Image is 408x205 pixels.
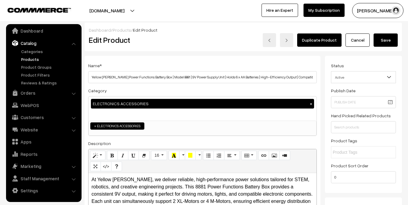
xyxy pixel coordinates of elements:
a: Dashboard [89,27,111,33]
button: Paragraph [224,151,239,160]
label: Status [331,62,344,69]
span: Edit Product [133,27,157,33]
a: Marketing [8,161,79,172]
button: [DOMAIN_NAME] [68,3,146,18]
button: Font Size [151,151,167,160]
input: Product Tags [333,149,386,156]
a: Categories [20,48,79,55]
label: Name [88,62,102,69]
a: Website [8,124,79,135]
button: Background Color [185,151,196,160]
a: Product Groups [20,64,79,70]
label: Hand Picked Related Products [331,112,391,119]
label: Category [88,87,107,94]
span: Active [331,71,396,83]
a: Settings [8,185,79,196]
a: WebPOS [8,100,79,111]
h2: Edit Product [89,35,212,45]
button: Underline (⌘+U) [128,151,139,160]
div: ELECTRONICS ACCESSORIES [91,99,314,109]
button: Picture [269,151,280,160]
a: Staff Management [8,173,79,184]
li: ELECTRONICS ACCESSORIES [90,122,144,130]
div: / / [89,27,398,33]
input: Search products [331,121,396,133]
button: Unordered list (⌘+⇧+NUM7) [203,151,214,160]
button: Remove Font Style (⌘+\) [139,151,149,160]
button: Ordered list (⌘+⇧+NUM8) [214,151,224,160]
button: Full Screen [90,162,101,171]
a: Reports [8,149,79,159]
input: Enter Number [331,171,396,183]
button: Table [241,151,257,160]
span: Active [331,72,396,83]
button: Link (⌘+K) [258,151,269,160]
button: Help [111,162,122,171]
button: × [308,101,314,106]
img: COMMMERCE [8,8,71,12]
span: × [94,123,96,129]
a: Products [113,27,131,33]
button: Save [374,33,398,47]
a: Products [20,56,79,62]
label: Publish Date [331,87,355,94]
a: Orders [8,87,79,98]
button: More Color [179,151,185,160]
img: left-arrow.png [268,39,271,42]
button: Italic (⌘+I) [117,151,128,160]
label: Product Sort Order [331,162,368,169]
a: My Subscription [304,4,345,17]
button: Video [279,151,290,160]
a: COMMMERCE [8,6,60,13]
a: Duplicate Product [297,33,342,47]
a: Product Filters [20,72,79,78]
button: Bold (⌘+B) [107,151,118,160]
a: Reviews & Ratings [20,80,79,86]
label: Product Tags [331,137,357,144]
img: right-arrow.png [285,39,288,42]
a: Apps [8,136,79,147]
input: Name [88,71,317,83]
button: Style [90,151,105,160]
a: Customers [8,112,79,123]
a: Cancel [345,33,370,47]
button: More Color [195,151,201,160]
input: Publish Date [331,96,396,108]
label: Description [88,140,111,147]
a: Catalog [8,38,79,49]
img: user [391,6,400,15]
a: Hire an Expert [262,4,298,17]
span: 16 [154,153,159,158]
button: [PERSON_NAME] [352,3,403,18]
a: Dashboard [8,25,79,36]
button: Code View [101,162,111,171]
button: Recent Color [169,151,179,160]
